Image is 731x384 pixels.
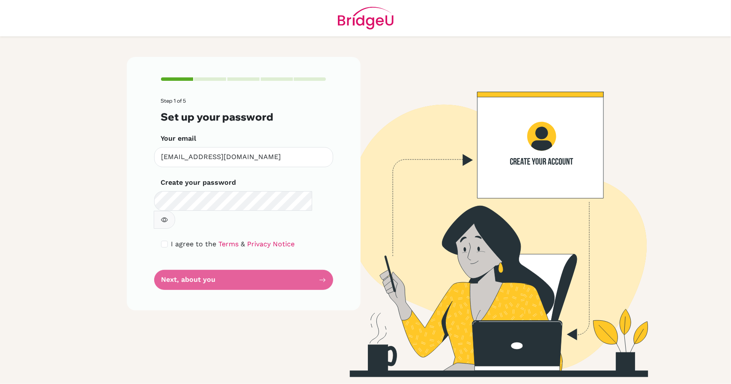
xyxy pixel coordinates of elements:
[161,133,197,144] label: Your email
[171,240,217,248] span: I agree to the
[241,240,245,248] span: &
[154,147,333,167] input: Insert your email*
[161,97,186,104] span: Step 1 of 5
[248,240,295,248] a: Privacy Notice
[219,240,239,248] a: Terms
[161,111,326,123] h3: Set up your password
[161,177,236,188] label: Create your password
